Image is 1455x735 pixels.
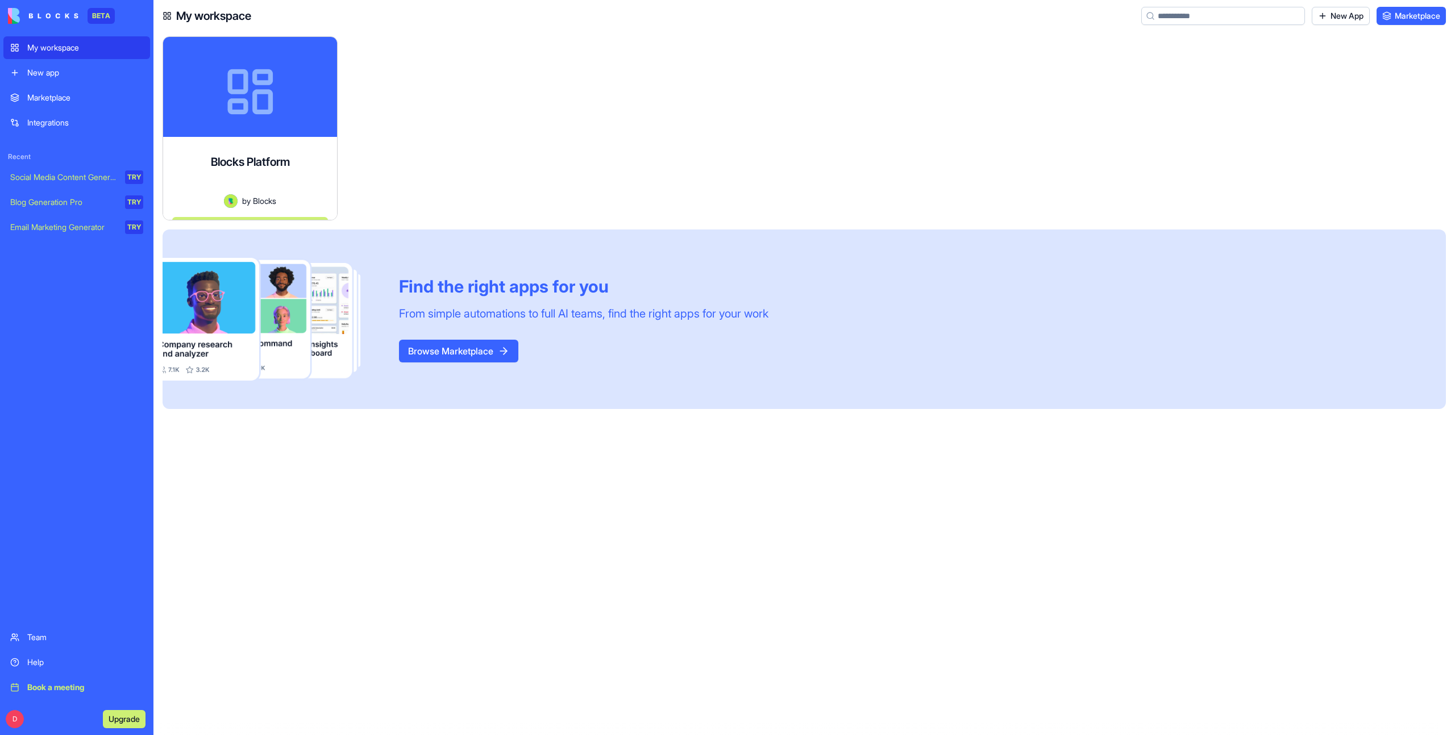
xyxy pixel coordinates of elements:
[3,152,150,161] span: Recent
[224,194,238,208] img: Avatar
[10,222,117,233] div: Email Marketing Generator
[211,154,290,170] h4: Blocks Platform
[27,42,143,53] div: My workspace
[172,217,328,240] button: Launch
[3,111,150,134] a: Integrations
[3,191,150,214] a: Blog Generation ProTRY
[3,651,150,674] a: Help
[125,195,143,209] div: TRY
[27,67,143,78] div: New app
[125,220,143,234] div: TRY
[125,170,143,184] div: TRY
[8,8,115,24] a: BETA
[399,276,768,296] div: Find the right apps for you
[3,61,150,84] a: New app
[253,195,276,207] span: Blocks
[27,682,143,693] div: Book a meeting
[3,626,150,649] a: Team
[27,92,143,103] div: Marketplace
[8,8,78,24] img: logo
[88,8,115,24] div: BETA
[3,216,150,239] a: Email Marketing GeneratorTRY
[3,166,150,189] a: Social Media Content GeneratorTRY
[1377,7,1446,25] a: Marketplace
[3,86,150,109] a: Marketplace
[27,117,143,128] div: Integrations
[6,710,24,728] span: D
[103,710,145,728] button: Upgrade
[3,36,150,59] a: My workspace
[399,345,518,357] a: Browse Marketplace
[27,657,143,668] div: Help
[3,676,150,699] a: Book a meeting
[242,195,251,207] span: by
[27,632,143,643] div: Team
[10,172,117,183] div: Social Media Content Generator
[399,340,518,362] button: Browse Marketplace
[399,306,768,321] div: From simple automations to full AI teams, find the right apps for your work
[103,713,145,724] a: Upgrade
[10,197,117,208] div: Blog Generation Pro
[176,8,251,24] h4: My workspace
[163,36,338,220] a: Blocks PlatformAvatarbyBlocksLaunch
[1312,7,1370,25] a: New App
